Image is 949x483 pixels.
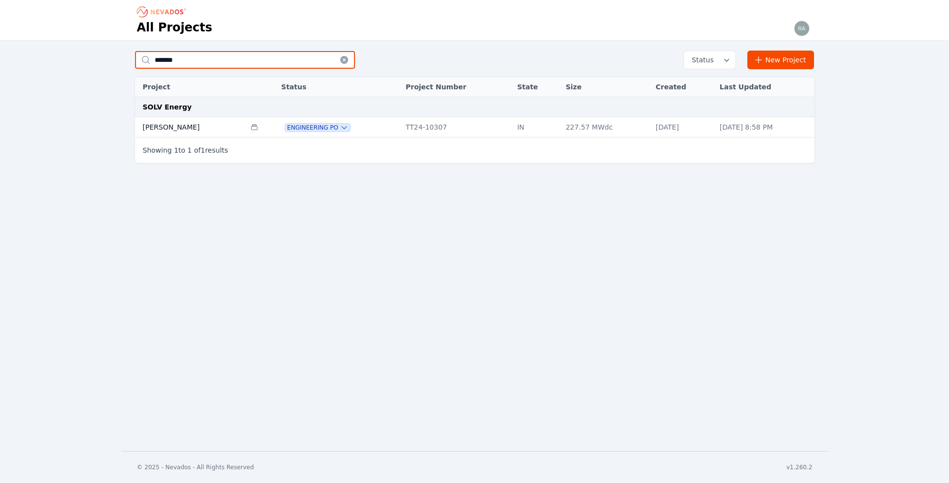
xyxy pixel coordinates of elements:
td: IN [512,117,561,137]
td: 227.57 MWdc [561,117,651,137]
a: New Project [747,51,814,69]
button: Engineering PO [285,124,350,132]
td: [DATE] 8:58 PM [715,117,814,137]
button: Status [684,51,735,69]
td: [PERSON_NAME] [135,117,245,137]
td: [DATE] [651,117,714,137]
th: Project Number [401,77,512,97]
th: Project [135,77,245,97]
td: TT24-10307 [401,117,512,137]
p: Showing to of results [143,145,228,155]
th: Last Updated [715,77,814,97]
div: © 2025 - Nevados - All Rights Reserved [137,463,254,471]
th: Created [651,77,714,97]
tr: [PERSON_NAME]Engineering POTT24-10307IN227.57 MWdc[DATE][DATE] 8:58 PM [135,117,814,137]
h1: All Projects [137,20,213,35]
span: Status [688,55,714,65]
div: v1.260.2 [786,463,813,471]
span: 1 [201,146,205,154]
td: SOLV Energy [135,97,814,117]
nav: Breadcrumb [137,4,189,20]
th: Status [276,77,401,97]
th: State [512,77,561,97]
th: Size [561,77,651,97]
span: 1 [188,146,192,154]
span: 1 [174,146,178,154]
img: raymond.aber@nevados.solar [794,21,810,36]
